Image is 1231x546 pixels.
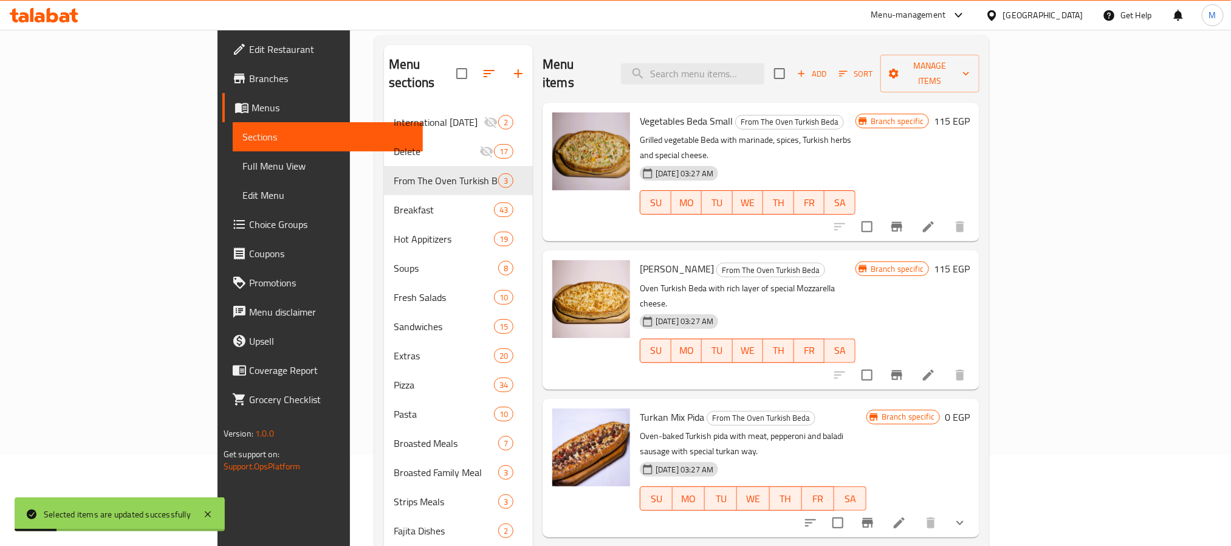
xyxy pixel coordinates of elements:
span: Menus [252,100,413,115]
span: 17 [495,146,513,157]
button: SA [825,190,856,215]
button: Add [792,64,831,83]
button: Branch-specific-item [882,361,911,390]
span: 10 [495,292,513,303]
a: Full Menu View [233,151,423,181]
span: 3 [499,175,513,187]
a: Edit menu item [921,368,936,382]
button: show more [945,508,975,537]
div: Broasted Meals [394,436,498,451]
div: items [494,202,513,217]
a: Menu disclaimer [222,297,423,327]
button: TH [763,190,794,215]
div: International [DATE]2 [384,108,533,137]
span: 3 [499,467,513,479]
span: Select to update [854,214,880,240]
div: Soups8 [384,254,533,283]
div: Strips Meals3 [384,487,533,516]
div: Sandwiches15 [384,312,533,341]
span: Delete [394,144,479,159]
a: Edit menu item [921,219,936,234]
span: From The Oven Turkish Beda [736,115,843,129]
span: Select section [767,61,792,86]
button: TH [770,486,802,511]
div: Fresh Salads [394,290,494,305]
div: items [498,173,513,188]
input: search [621,63,764,85]
div: items [498,465,513,480]
span: 34 [495,379,513,391]
div: Hot Appitizers19 [384,224,533,254]
span: Full Menu View [242,159,413,173]
button: SU [640,190,671,215]
span: 1.0.0 [255,426,274,441]
div: Delete17 [384,137,533,166]
span: TU [707,342,728,359]
div: Pasta [394,407,494,421]
button: WE [733,190,764,215]
span: Add item [792,64,831,83]
span: Grocery Checklist [249,392,413,407]
span: SU [645,342,666,359]
button: Manage items [880,55,979,92]
span: Turkan Mix Pida [640,408,704,426]
span: Choice Groups [249,217,413,232]
span: Select all sections [449,61,475,86]
div: items [494,290,513,305]
span: TH [775,490,797,508]
span: International [DATE] [394,115,484,130]
h6: 0 EGP [945,409,970,426]
button: delete [945,212,975,241]
span: TU [710,490,732,508]
div: items [498,436,513,451]
button: TU [702,190,733,215]
span: Coupons [249,246,413,261]
div: items [498,261,513,275]
div: Breakfast43 [384,195,533,224]
a: Sections [233,122,423,151]
div: items [498,524,513,538]
button: MO [671,339,702,363]
span: Add [795,67,828,81]
img: Vegetables Beda Small [552,112,630,190]
div: From The Oven Turkish Beda [735,115,844,130]
span: M [1209,9,1216,22]
span: 20 [495,350,513,362]
span: [DATE] 03:27 AM [651,168,718,179]
span: Branches [249,71,413,86]
button: SA [834,486,866,511]
div: items [498,494,513,509]
div: Fresh Salads10 [384,283,533,312]
button: Sort [836,64,876,83]
button: Add section [504,59,533,88]
span: Sections [242,130,413,144]
div: Pasta10 [384,399,533,429]
a: Edit Restaurant [222,35,423,64]
span: Pizza [394,378,494,392]
button: Branch-specific-item [882,212,911,241]
span: 15 [495,321,513,333]
p: Grilled vegetable Beda with marinade, spices, Turkish herbs and special cheese. [640,133,856,163]
div: Broasted Meals7 [384,429,533,458]
div: [GEOGRAPHIC_DATA] [1003,9,1083,22]
button: Branch-specific-item [853,508,882,537]
div: Strips Meals [394,494,498,509]
div: Sandwiches [394,319,494,334]
div: items [498,115,513,130]
span: Hot Appitizers [394,232,494,246]
span: Sort [839,67,873,81]
a: Coverage Report [222,356,423,385]
a: Grocery Checklist [222,385,423,414]
span: TH [768,342,789,359]
span: Get support on: [224,446,279,462]
svg: Show Choices [953,516,967,530]
span: Branch specific [877,411,939,423]
a: Choice Groups [222,210,423,239]
div: items [494,319,513,334]
button: SU [640,486,673,511]
span: Sort sections [475,59,504,88]
span: Broasted Family Meal [394,465,498,480]
button: FR [802,486,834,511]
div: Extras [394,348,494,363]
p: Oven-baked Turkish pida with meat, pepperoni and baladi sausage with special turkan way. [640,429,866,459]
